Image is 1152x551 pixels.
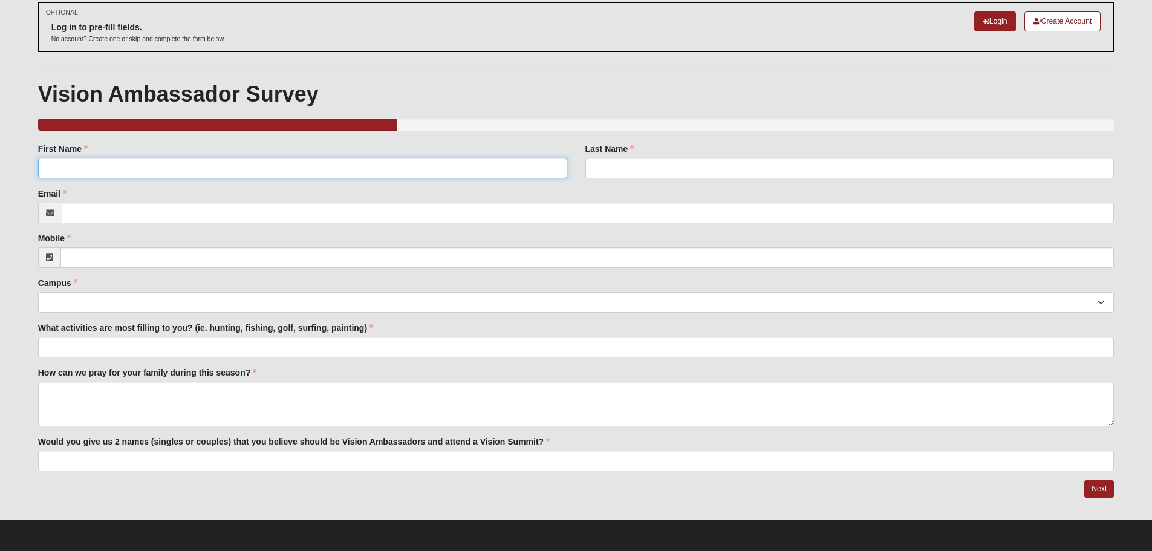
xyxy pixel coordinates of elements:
[38,81,1115,107] h1: Vision Ambassador Survey
[1024,11,1101,31] a: Create Account
[974,11,1016,31] a: Login
[38,187,67,200] label: Email
[51,22,226,33] h6: Log in to pre-fill fields.
[38,435,550,448] label: Would you give us 2 names (singles or couples) that you believe should be Vision Ambassadors and ...
[38,143,88,155] label: First Name
[1084,480,1114,498] a: Next
[46,8,78,17] small: OPTIONAL
[585,143,634,155] label: Last Name
[38,277,77,289] label: Campus
[38,232,71,244] label: Mobile
[38,322,373,334] label: What activities are most filling to you? (ie. hunting, fishing, golf, surfing, painting)
[38,367,257,379] label: How can we pray for your family during this season?
[51,34,226,44] p: No account? Create one or skip and complete the form below.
